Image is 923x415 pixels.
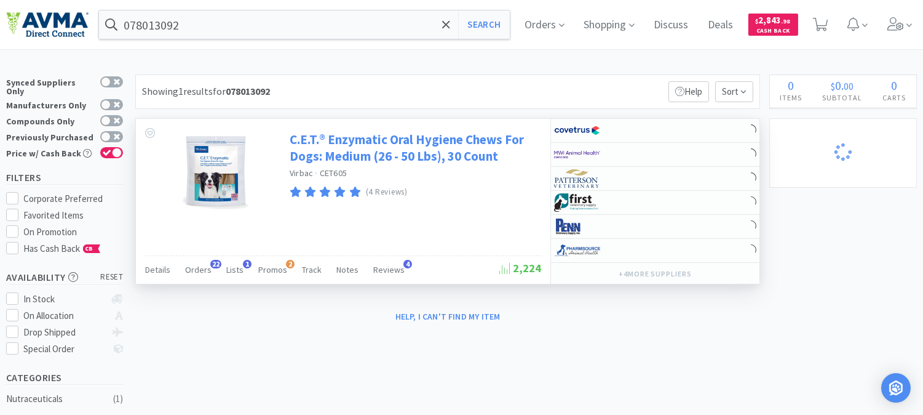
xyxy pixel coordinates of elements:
img: f6b2451649754179b5b4e0c70c3f7cb0_2.png [554,145,600,164]
span: 2 [286,260,295,268]
span: · [315,167,318,179]
img: 3865829168324023a54ad9420679aa13_393313.jpg [176,131,256,211]
button: +4more suppliers [612,265,698,283]
span: Reviews [373,264,405,275]
h4: Subtotal [812,92,873,103]
span: 2,843 [756,14,791,26]
div: Open Intercom Messenger [881,373,911,403]
span: reset [101,271,124,284]
input: Search by item, sku, manufacturer, ingredient, size... [99,10,510,39]
a: Virbac [290,167,314,179]
img: 67d67680309e4a0bb49a5ff0391dcc42_6.png [554,193,600,212]
div: . [812,79,873,92]
img: 7915dbd3f8974342a4dc3feb8efc1740_58.png [554,241,600,260]
strong: 078013092 [226,85,270,97]
span: Details [145,264,170,275]
span: Notes [336,264,359,275]
h5: Categories [6,371,123,385]
div: ( 1 ) [113,392,123,406]
div: Price w/ Cash Back [6,147,94,158]
div: Previously Purchased [6,131,94,142]
h5: Availability [6,270,123,284]
span: 0 [836,78,842,93]
span: 0 [892,78,898,93]
p: (4 Reviews) [366,186,408,199]
span: for [213,85,270,97]
span: 00 [844,80,854,92]
span: Lists [226,264,244,275]
p: Help [668,81,709,102]
div: Showing 1 results [142,84,270,100]
div: Compounds Only [6,115,94,126]
span: Cash Back [756,28,791,36]
img: 77fca1acd8b6420a9015268ca798ef17_1.png [554,121,600,140]
a: $2,843.98Cash Back [748,8,798,41]
div: Manufacturers Only [6,99,94,110]
span: 1 [243,260,252,268]
span: Orders [185,264,212,275]
h4: Items [770,92,812,103]
span: Promos [258,264,287,275]
span: $ [756,17,759,25]
div: Special Order [24,342,106,357]
div: Drop Shipped [24,325,106,340]
img: f5e969b455434c6296c6d81ef179fa71_3.png [554,169,600,188]
div: Favorited Items [24,208,124,223]
span: $ [831,80,836,92]
img: e4e33dab9f054f5782a47901c742baa9_102.png [6,12,89,38]
div: On Promotion [24,225,124,240]
span: Sort [715,81,753,102]
span: 2,224 [499,261,541,275]
img: e1133ece90fa4a959c5ae41b0808c578_9.png [554,217,600,236]
a: Discuss [649,20,694,31]
h5: Filters [6,171,123,185]
a: C.E.T.® Enzymatic Oral Hygiene Chews For Dogs: Medium (26 - 50 Lbs), 30 Count [290,131,538,165]
span: 4 [403,260,412,268]
span: 0 [788,78,794,93]
h4: Carts [873,92,916,103]
div: Synced Suppliers Only [6,76,94,95]
button: Search [458,10,509,39]
span: CB [84,245,96,252]
span: CET605 [320,167,347,179]
div: Nutraceuticals [6,392,106,406]
span: Track [302,264,322,275]
div: In Stock [24,292,106,307]
span: Has Cash Back [24,243,101,254]
span: 22 [210,260,221,268]
div: On Allocation [24,308,106,323]
button: Help, I can't find my item [388,306,508,327]
span: . 98 [782,17,791,25]
a: Deals [703,20,739,31]
div: Corporate Preferred [24,191,124,206]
